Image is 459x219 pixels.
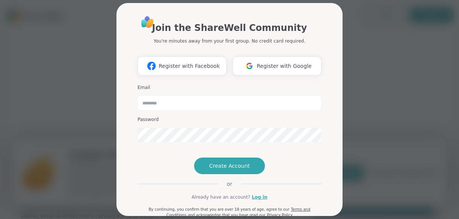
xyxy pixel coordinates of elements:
h1: Join the ShareWell Community [152,21,307,35]
p: You're minutes away from your first group. No credit card required. [154,38,305,44]
a: Privacy Policy [267,213,292,217]
span: Already have an account? [191,194,250,201]
h3: Email [138,84,321,91]
h3: Password [138,116,321,123]
img: ShareWell Logo [139,14,156,31]
span: and acknowledge that you have read our [188,213,265,217]
span: By continuing, you confirm that you are over 18 years of age, agree to our [148,207,289,211]
span: or [218,180,241,188]
img: ShareWell Logomark [144,59,159,73]
a: Terms and Conditions [166,207,310,217]
button: Register with Google [233,57,321,75]
a: Log in [252,194,267,201]
span: Register with Facebook [159,62,220,70]
button: Create Account [194,158,265,174]
img: ShareWell Logomark [242,59,257,73]
button: Register with Facebook [138,57,226,75]
span: Create Account [209,162,250,170]
span: Register with Google [257,62,312,70]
